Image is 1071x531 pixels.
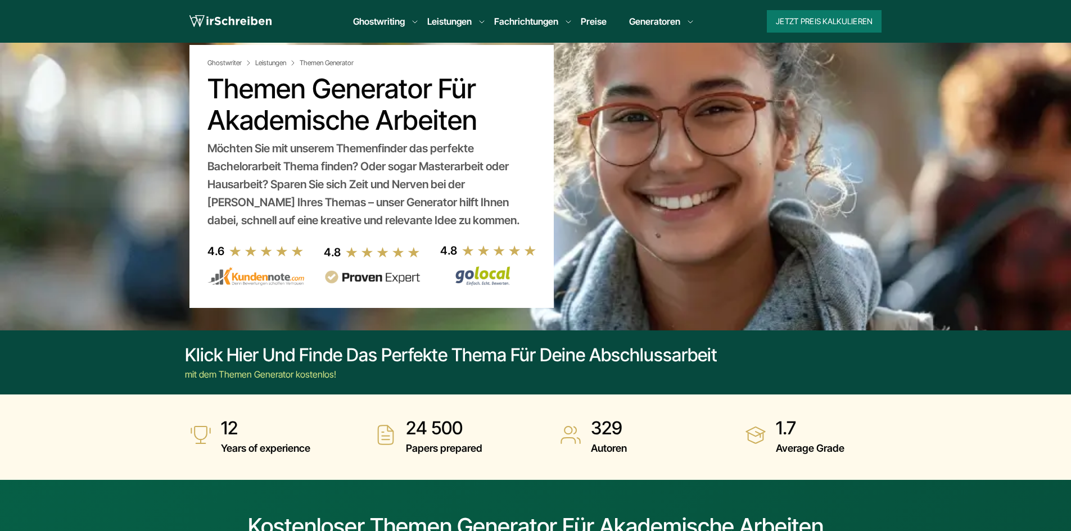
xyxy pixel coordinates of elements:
img: stars [345,246,421,258]
div: 4.8 [440,242,457,260]
img: stars [229,245,304,257]
a: Generatoren [629,15,680,28]
a: Fachrichtungen [494,15,558,28]
div: 4.8 [324,243,341,261]
div: Möchten Sie mit unserem Themenfinder das perfekte Bachelorarbeit Thema finden? Oder sogar Mastera... [207,139,536,229]
strong: 24 500 [406,417,482,439]
img: logo wirschreiben [189,13,272,30]
a: Leistungen [427,15,472,28]
img: stars [462,244,537,257]
h1: Themen Generator für akademische Arbeiten [207,73,536,136]
img: kundennote [207,267,304,286]
div: mit dem Themen Generator kostenlos! [185,367,717,381]
a: Preise [581,16,607,27]
a: Leistungen [255,58,297,67]
span: Papers prepared [406,439,482,457]
div: Klick hier und finde das perfekte Thema für deine Abschlussarbeit [185,344,717,366]
span: Autoren [591,439,627,457]
img: Wirschreiben Bewertungen [440,266,537,286]
strong: 1.7 [776,417,844,439]
img: Years of experience [189,424,212,446]
span: Themen Generator [300,58,354,67]
img: provenexpert reviews [324,270,421,284]
img: Average Grade [744,424,767,446]
img: Autoren [559,424,582,446]
span: Years of experience [221,439,310,457]
strong: 12 [221,417,310,439]
button: Jetzt Preis kalkulieren [767,10,882,33]
div: 4.6 [207,242,224,260]
span: Average Grade [776,439,844,457]
a: Ghostwriter [207,58,253,67]
img: Papers prepared [374,424,397,446]
strong: 329 [591,417,627,439]
a: Ghostwriting [353,15,405,28]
